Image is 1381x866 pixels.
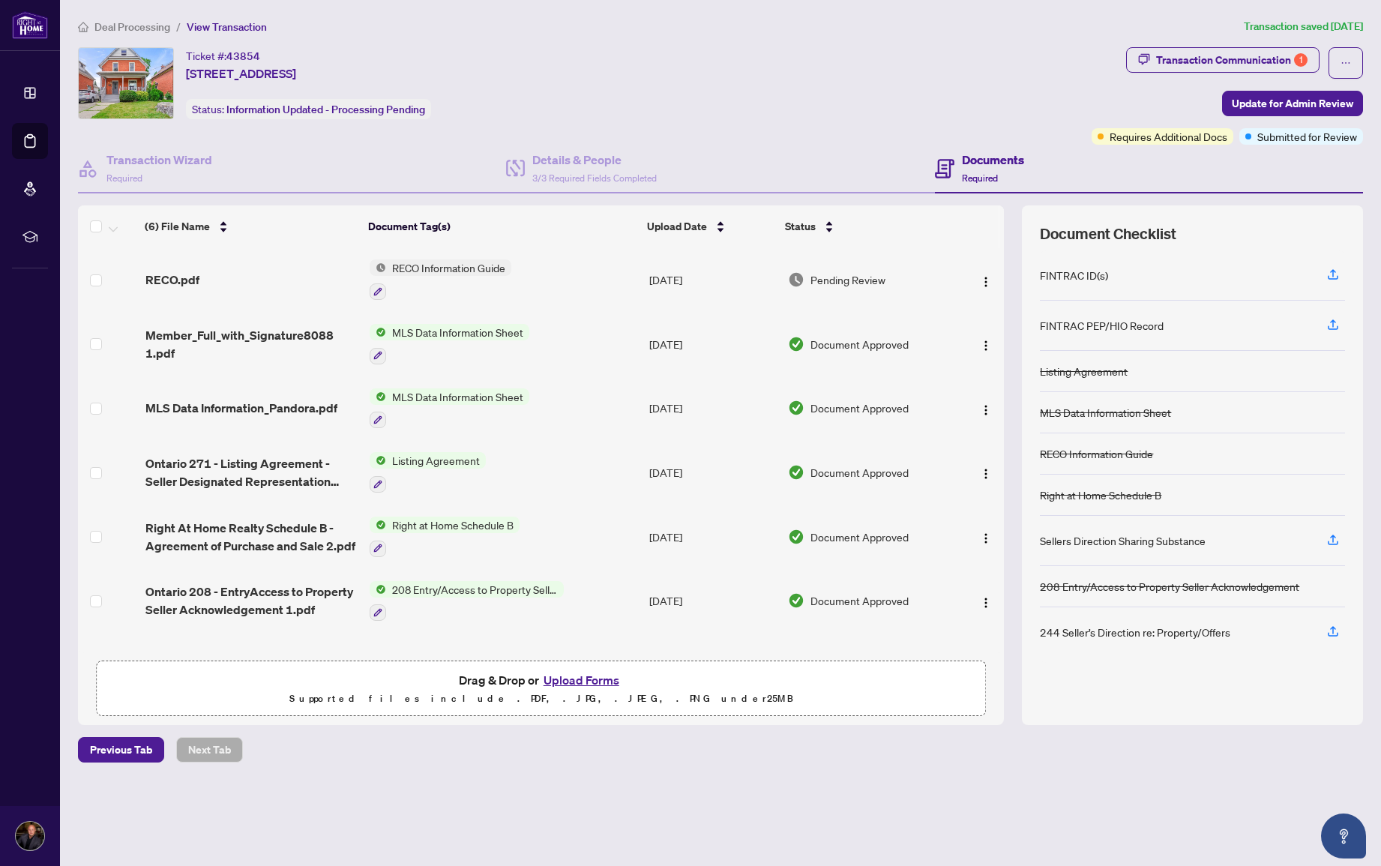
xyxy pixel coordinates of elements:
img: IMG-40749949_1.jpg [79,48,173,118]
span: 208 Entry/Access to Property Seller Acknowledgement [386,581,564,598]
button: Logo [974,589,998,613]
div: MLS Data Information Sheet [1040,404,1171,421]
div: Sellers Direction Sharing Substance [1040,532,1206,549]
div: RECO Information Guide [1040,445,1153,462]
span: View Transaction [187,20,267,34]
div: Listing Agreement [1040,363,1128,379]
img: Document Status [788,400,804,416]
td: [DATE] [643,505,782,569]
img: Document Status [788,464,804,481]
span: Ontario 208 - EntryAccess to Property Seller Acknowledgement 1.pdf [145,583,358,619]
img: Logo [980,340,992,352]
span: Submitted for Review [1257,128,1357,145]
span: MLS Data Information Sheet [386,324,529,340]
span: Update for Admin Review [1232,91,1353,115]
img: Profile Icon [16,822,44,850]
h4: Transaction Wizard [106,151,212,169]
span: Ontario 271 - Listing Agreement - Seller Designated Representation Agreement - Authority to Offer... [145,454,358,490]
th: Upload Date [641,205,779,247]
img: Status Icon [370,324,386,340]
span: RECO Information Guide [386,259,511,276]
th: Document Tag(s) [362,205,641,247]
span: Document Checklist [1040,223,1176,244]
img: Logo [980,404,992,416]
span: Previous Tab [90,738,152,762]
div: Transaction Communication [1156,48,1308,72]
img: Status Icon [370,517,386,533]
span: Requires Additional Docs [1110,128,1227,145]
span: Pending Review [810,271,885,288]
li: / [176,18,181,35]
span: Listing Agreement [386,452,486,469]
th: Status [779,205,951,247]
td: [DATE] [643,569,782,634]
button: Logo [974,460,998,484]
button: Previous Tab [78,737,164,763]
button: Status Icon208 Entry/Access to Property Seller Acknowledgement [370,581,564,622]
div: FINTRAC ID(s) [1040,267,1108,283]
button: Status IconMLS Data Information Sheet [370,324,529,364]
span: Required [962,172,998,184]
div: 208 Entry/Access to Property Seller Acknowledgement [1040,578,1299,595]
button: Status IconListing Agreement [370,452,486,493]
img: Logo [980,597,992,609]
span: 3/3 Required Fields Completed [532,172,657,184]
button: Logo [974,396,998,420]
span: Member_Full_with_Signature8088 1.pdf [145,326,358,362]
button: Logo [974,525,998,549]
button: Transaction Communication1 [1126,47,1320,73]
td: [DATE] [643,247,782,312]
span: Document Approved [810,529,909,545]
span: Upload Date [647,218,707,235]
img: logo [12,11,48,39]
div: FINTRAC PEP/HIO Record [1040,317,1164,334]
td: [DATE] [643,312,782,376]
span: MLS Data Information_Pandora.pdf [145,399,337,417]
div: Ticket #: [186,47,260,64]
span: Drag & Drop orUpload FormsSupported files include .PDF, .JPG, .JPEG, .PNG under25MB [97,661,985,717]
div: 1 [1294,53,1308,67]
span: Information Updated - Processing Pending [226,103,425,116]
img: Document Status [788,336,804,352]
img: Logo [980,532,992,544]
span: Status [785,218,816,235]
span: 43854 [226,49,260,63]
span: Drag & Drop or [459,670,624,690]
span: Document Approved [810,464,909,481]
img: Status Icon [370,452,386,469]
button: Logo [974,332,998,356]
button: Open asap [1321,814,1366,859]
p: Supported files include .PDF, .JPG, .JPEG, .PNG under 25 MB [106,690,976,708]
span: (6) File Name [145,218,210,235]
img: Status Icon [370,259,386,276]
img: Document Status [788,271,804,288]
article: Transaction saved [DATE] [1244,18,1363,35]
span: Document Approved [810,400,909,416]
div: 244 Seller’s Direction re: Property/Offers [1040,624,1230,640]
button: Status IconRECO Information Guide [370,259,511,300]
span: RECO.pdf [145,271,199,289]
button: Next Tab [176,737,243,763]
span: Right At Home Realty Schedule B - Agreement of Purchase and Sale 2.pdf [145,519,358,555]
img: Logo [980,276,992,288]
span: Document Approved [810,336,909,352]
span: [STREET_ADDRESS] [186,64,296,82]
span: Required [106,172,142,184]
img: Status Icon [370,581,386,598]
button: Logo [974,268,998,292]
img: Document Status [788,592,804,609]
span: MLS Data Information Sheet [386,388,529,405]
span: Right at Home Schedule B [386,517,520,533]
h4: Documents [962,151,1024,169]
div: Status: [186,99,431,119]
button: Status IconMLS Data Information Sheet [370,388,529,429]
th: (6) File Name [139,205,362,247]
img: Logo [980,468,992,480]
button: Update for Admin Review [1222,91,1363,116]
td: [DATE] [643,376,782,441]
span: home [78,22,88,32]
div: Right at Home Schedule B [1040,487,1161,503]
td: [DATE] [643,440,782,505]
h4: Details & People [532,151,657,169]
span: Deal Processing [94,20,170,34]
